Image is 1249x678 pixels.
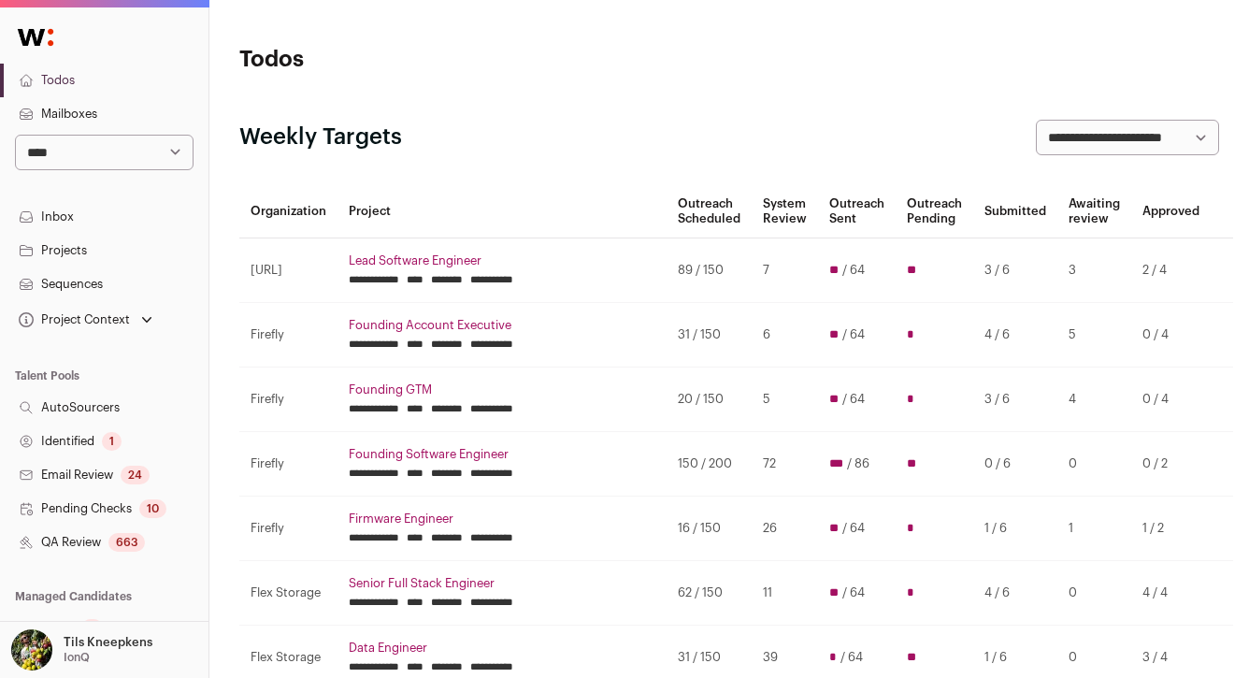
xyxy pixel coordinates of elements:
th: Outreach Sent [818,185,896,238]
span: / 64 [842,263,865,278]
td: 89 / 150 [667,238,752,303]
td: 0 / 6 [973,432,1057,497]
td: Firefly [239,303,337,368]
p: IonQ [64,650,90,665]
h2: Weekly Targets [239,123,402,152]
div: 10 [139,499,166,518]
th: Outreach Pending [896,185,973,238]
td: Flex Storage [239,561,337,626]
a: Data Engineer [349,641,655,656]
span: / 64 [842,327,865,342]
a: Founding GTM [349,382,655,397]
td: 3 / 6 [973,238,1057,303]
td: Firefly [239,368,337,432]
th: System Review [752,185,818,238]
a: Senior Full Stack Engineer [349,576,655,591]
a: Lead Software Engineer [349,253,655,268]
a: Firmware Engineer [349,512,655,527]
h1: Todos [239,45,566,75]
span: / 64 [842,585,865,600]
td: 3 [1057,238,1131,303]
div: 3 [81,619,103,638]
img: 6689865-medium_jpg [11,629,52,671]
td: 6 [752,303,818,368]
td: 7 [752,238,818,303]
td: 5 [752,368,818,432]
td: 0 [1057,561,1131,626]
td: 0 / 2 [1131,432,1211,497]
td: 2 / 4 [1131,238,1211,303]
td: 5 [1057,303,1131,368]
th: Awaiting review [1057,185,1131,238]
img: Wellfound [7,19,64,56]
td: 1 [1057,497,1131,561]
td: 31 / 150 [667,303,752,368]
td: 20 / 150 [667,368,752,432]
span: / 64 [842,392,865,407]
td: 3 / 6 [973,368,1057,432]
td: 4 / 6 [973,561,1057,626]
td: Firefly [239,432,337,497]
span: / 86 [847,456,869,471]
th: Approved [1131,185,1211,238]
td: 62 / 150 [667,561,752,626]
td: 16 / 150 [667,497,752,561]
th: Organization [239,185,337,238]
td: 1 / 6 [973,497,1057,561]
a: Founding Software Engineer [349,447,655,462]
p: Tils Kneepkens [64,635,152,650]
td: 4 [1057,368,1131,432]
td: 0 / 4 [1131,303,1211,368]
td: 72 [752,432,818,497]
td: 11 [752,561,818,626]
th: Project [337,185,667,238]
div: 24 [121,466,150,484]
div: 663 [108,533,145,552]
td: 4 / 6 [973,303,1057,368]
td: 1 / 2 [1131,497,1211,561]
span: / 64 [840,650,863,665]
div: Project Context [15,312,130,327]
td: 0 [1057,432,1131,497]
td: 0 / 4 [1131,368,1211,432]
th: Submitted [973,185,1057,238]
div: 1 [102,432,122,451]
span: / 64 [842,521,865,536]
button: Open dropdown [7,629,156,671]
a: Founding Account Executive [349,318,655,333]
button: Open dropdown [15,307,156,333]
td: 4 / 4 [1131,561,1211,626]
td: [URL] [239,238,337,303]
td: 150 / 200 [667,432,752,497]
td: 26 [752,497,818,561]
td: Firefly [239,497,337,561]
th: Outreach Scheduled [667,185,752,238]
